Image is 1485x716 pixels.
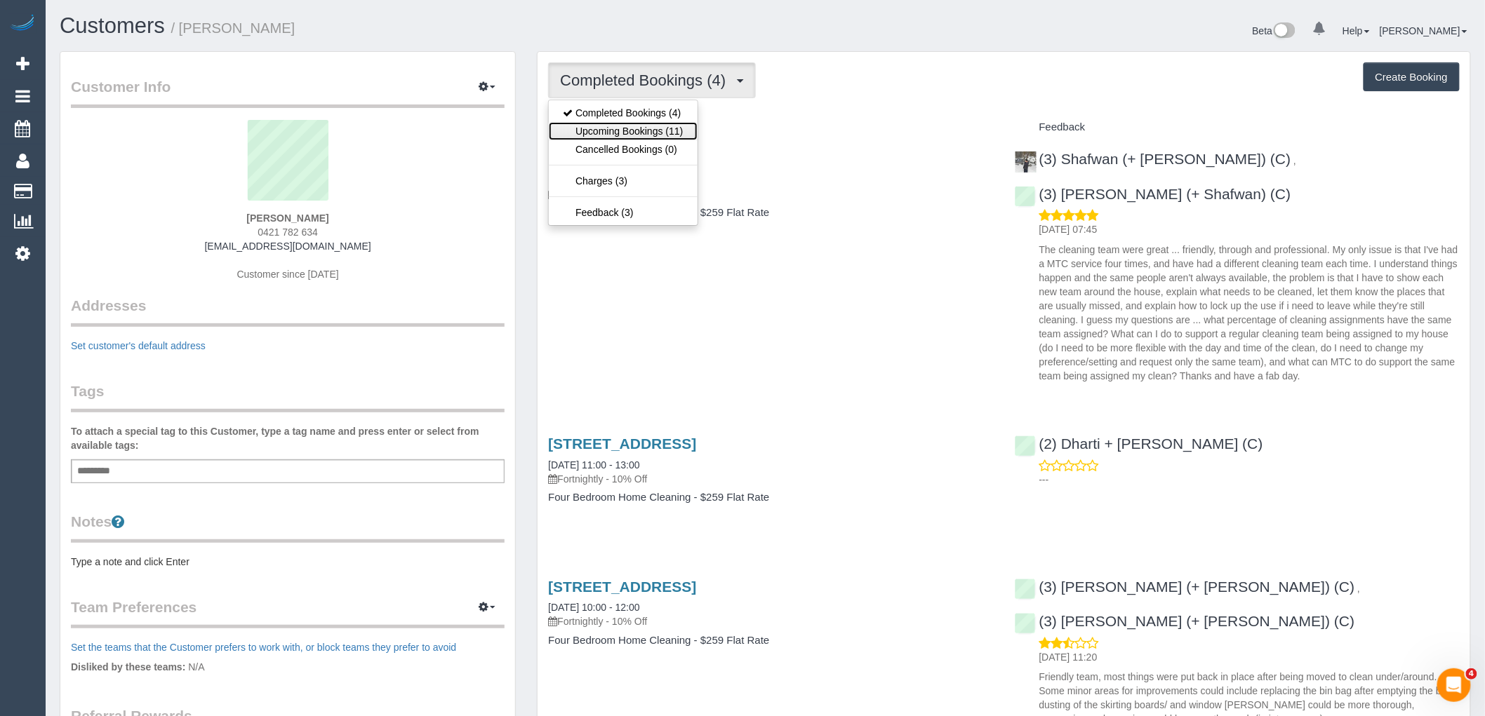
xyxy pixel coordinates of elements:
a: [DATE] 10:00 - 12:00 [548,602,639,613]
span: N/A [188,661,204,673]
img: New interface [1272,22,1296,41]
span: Customer since [DATE] [237,269,339,280]
h4: Four Bedroom Home Cleaning - $259 Flat Rate [548,635,993,647]
span: Completed Bookings (4) [560,72,733,89]
span: 4 [1466,668,1477,680]
h4: Service [548,121,993,133]
pre: Type a note and click Enter [71,555,505,569]
a: [DATE] 11:00 - 13:00 [548,459,639,471]
legend: Notes [71,511,505,543]
a: Set customer's default address [71,340,206,351]
iframe: Intercom live chat [1437,668,1471,702]
a: Upcoming Bookings (11) [549,122,697,140]
button: Create Booking [1364,62,1460,92]
a: Feedback (3) [549,203,697,222]
span: 0421 782 634 [258,227,318,238]
a: Charges (3) [549,172,697,190]
a: Customers [60,13,165,38]
img: (3) Shafwan (+ Farhan) (C) [1015,151,1037,173]
legend: Team Preferences [71,597,505,628]
h4: Feedback [1015,121,1460,133]
p: The cleaning team were great ... friendly, through and professional. My only issue is that I've h... [1039,243,1460,383]
a: Beta [1253,25,1296,36]
button: Completed Bookings (4) [548,62,756,98]
p: [DATE] 11:20 [1039,650,1460,664]
legend: Customer Info [71,76,505,108]
h4: Four Bedroom Home Cleaning - $259 Flat Rate [548,207,993,219]
a: [EMAIL_ADDRESS][DOMAIN_NAME] [205,241,371,252]
h4: Four Bedroom Home Cleaning - $259 Flat Rate [548,492,993,504]
a: [STREET_ADDRESS] [548,435,696,452]
a: [PERSON_NAME] [1380,25,1467,36]
a: Completed Bookings (4) [549,104,697,122]
label: Disliked by these teams: [71,660,185,674]
a: Help [1343,25,1370,36]
legend: Tags [71,381,505,412]
p: Fortnightly - 10% Off [548,472,993,486]
small: / [PERSON_NAME] [171,20,295,36]
label: To attach a special tag to this Customer, type a tag name and press enter or select from availabl... [71,424,505,452]
p: Fortnightly - 10% Off [548,614,993,628]
span: , [1357,583,1360,594]
a: (3) Shafwan (+ [PERSON_NAME]) (C) [1015,151,1291,167]
p: Fortnightly - 10% Off [548,187,993,201]
img: Automaid Logo [8,14,36,34]
a: (3) [PERSON_NAME] (+ [PERSON_NAME]) (C) [1015,613,1355,629]
a: (3) [PERSON_NAME] (+ Shafwan) (C) [1015,186,1291,202]
strong: [PERSON_NAME] [246,212,328,224]
p: --- [1039,473,1460,487]
a: (3) [PERSON_NAME] (+ [PERSON_NAME]) (C) [1015,579,1355,595]
a: Cancelled Bookings (0) [549,140,697,158]
span: , [1293,155,1296,166]
a: (2) Dharti + [PERSON_NAME] (C) [1015,435,1263,452]
p: [DATE] 07:45 [1039,222,1460,236]
a: [STREET_ADDRESS] [548,579,696,595]
a: Set the teams that the Customer prefers to work with, or block teams they prefer to avoid [71,642,456,653]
